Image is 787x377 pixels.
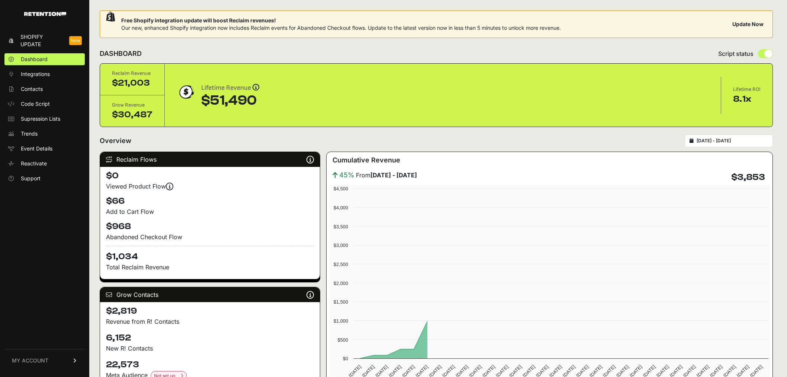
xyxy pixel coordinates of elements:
p: Total Reclaim Revenue [106,263,314,272]
span: Free Shopify integration update will boost Reclaim revenues! [121,17,561,24]
a: Supression Lists [4,113,85,125]
h4: 6,152 [106,332,314,344]
a: Contacts [4,83,85,95]
text: $500 [337,337,348,343]
div: 8.1x [733,93,761,105]
span: Script status [718,49,754,58]
a: Integrations [4,68,85,80]
a: Dashboard [4,53,85,65]
a: Code Script [4,98,85,110]
span: Event Details [21,145,52,152]
p: New R! Contacts [106,344,314,353]
span: From [356,171,417,180]
span: Shopify Update [20,33,63,48]
h4: $3,853 [731,171,765,183]
button: Update Now [729,18,767,31]
span: Dashboard [21,56,48,63]
a: Reactivate [4,158,85,170]
text: $1,000 [334,318,348,324]
h2: Overview [100,136,131,146]
text: $3,500 [334,224,348,229]
span: Support [21,175,41,182]
img: Retention.com [24,12,66,16]
p: Revenue from R! Contacts [106,317,314,326]
span: Integrations [21,70,50,78]
div: $30,487 [112,109,152,121]
div: $21,003 [112,77,152,89]
a: Shopify Update New [4,31,85,50]
span: Contacts [21,85,43,93]
text: $2,000 [334,281,348,286]
strong: [DATE] - [DATE] [370,171,417,179]
span: New [69,36,82,45]
text: $2,500 [334,262,348,267]
img: dollar-coin-05c43ed7efb7bc0c12610022525b4bbbb207c7efeef5aecc26f025e68dcafac9.png [177,83,195,101]
span: MY ACCOUNT [12,357,48,364]
div: Grow Contacts [100,287,320,302]
div: Reclaim Flows [100,152,320,167]
h4: 22,573 [106,359,314,371]
h4: $2,819 [106,305,314,317]
text: $1,500 [334,299,348,305]
a: Event Details [4,143,85,155]
text: $4,500 [334,186,348,191]
div: Add to Cart Flow [106,207,314,216]
h3: Cumulative Revenue [333,155,400,165]
div: Lifetime ROI [733,86,761,93]
span: Supression Lists [21,115,60,123]
div: $51,490 [201,93,259,108]
text: $4,000 [334,205,348,210]
span: Our new, enhanced Shopify integration now includes Reclaim events for Abandoned Checkout flows. U... [121,25,561,31]
div: Reclaim Revenue [112,70,152,77]
div: Grow Revenue [112,101,152,109]
h2: DASHBOARD [100,48,142,59]
text: $3,000 [334,243,348,248]
a: Support [4,172,85,184]
span: Reactivate [21,160,47,167]
text: $0 [343,356,348,361]
span: 45% [339,170,354,180]
div: Abandoned Checkout Flow [106,232,314,241]
h4: $968 [106,221,314,232]
div: Lifetime Revenue [201,83,259,93]
h4: $1,034 [106,246,314,263]
div: Viewed Product Flow [106,182,314,191]
h4: $0 [106,170,314,182]
a: MY ACCOUNT [4,349,85,372]
span: Trends [21,130,38,137]
span: Code Script [21,100,50,108]
a: Trends [4,128,85,140]
h4: $66 [106,195,314,207]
